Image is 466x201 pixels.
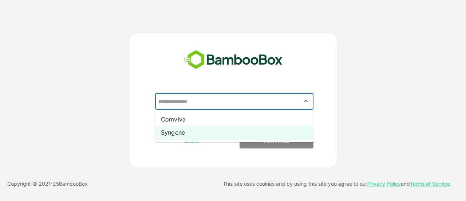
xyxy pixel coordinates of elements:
li: Syngene [155,126,313,139]
button: Close [301,96,311,106]
a: Privacy Policy [367,181,401,187]
a: Terms of Service [410,181,450,187]
li: Comviva [155,113,313,126]
p: Copyright © 2021- 25 BambooBox [7,179,88,188]
p: This site uses cookies and by using this site you agree to our and [223,179,450,188]
img: bamboobox [180,48,287,72]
